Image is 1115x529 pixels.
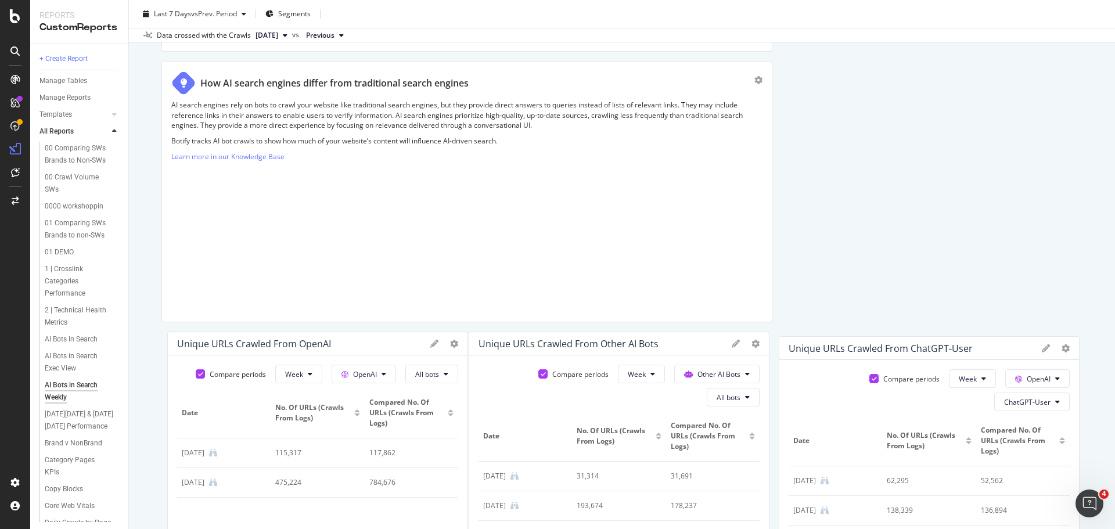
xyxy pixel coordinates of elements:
[45,350,111,375] div: AI Bots in Search Exec View
[883,374,940,384] div: Compare periods
[39,109,72,121] div: Templates
[157,30,251,41] div: Data crossed with the Crawls
[45,454,120,478] a: Category Pages KPIs
[1004,397,1051,407] span: ChatGPT-User
[45,304,111,329] div: 2 | Technical Health Metrics
[1076,490,1103,517] iframe: Intercom live chat
[618,365,665,383] button: Week
[275,365,322,383] button: Week
[45,437,120,449] a: Brand v NonBrand
[671,420,746,452] span: Compared No. of URLs (Crawls from Logs)
[45,437,102,449] div: Brand v NonBrand
[261,5,315,23] button: Segments
[674,365,760,383] button: Other AI Bots
[45,246,74,258] div: 01 DEMO
[39,92,91,104] div: Manage Reports
[191,9,237,19] span: vs Prev. Period
[369,448,445,458] div: 117,862
[577,501,653,511] div: 193,674
[1027,374,1051,384] span: OpenAI
[39,53,120,65] a: + Create Report
[39,125,74,138] div: All Reports
[45,500,95,512] div: Core Web Vitals
[793,436,875,446] span: Date
[306,30,334,41] span: Previous
[45,350,120,375] a: AI Bots in Search Exec View
[994,393,1070,411] button: ChatGPT-User
[275,477,351,488] div: 475,224
[45,246,120,258] a: 01 DEMO
[959,374,977,384] span: Week
[138,5,251,23] button: Last 7 DaysvsPrev. Period
[171,100,762,129] p: AI search engines rely on bots to crawl your website like traditional search engines, but they pr...
[671,501,747,511] div: 178,237
[45,263,113,300] div: 1 | Crosslink Categories Performance
[39,53,88,65] div: + Create Report
[154,9,191,19] span: Last 7 Days
[887,476,963,486] div: 62,295
[39,92,120,104] a: Manage Reports
[301,28,348,42] button: Previous
[789,343,973,354] div: Unique URLs Crawled from ChatGPT-User
[483,471,506,481] div: 25 Aug. 2025
[285,369,303,379] span: Week
[981,476,1057,486] div: 52,562
[45,500,120,512] a: Core Web Vitals
[405,365,458,383] button: All bots
[161,61,772,322] div: How AI search engines differ from traditional search enginesAI search engines rely on bots to cra...
[45,171,120,196] a: 00 Crawl Volume SWs
[369,477,445,488] div: 784,676
[177,338,331,350] div: Unique URLs Crawled from OpenAI
[171,136,762,146] p: Botify tracks AI bot crawls to show how much of your website’s content will influence AI-driven s...
[45,304,120,329] a: 2 | Technical Health Metrics
[479,338,659,350] div: Unique URLs Crawled from Other AI Bots
[981,505,1057,516] div: 136,894
[45,333,120,346] a: AI Bots in Search
[45,379,120,404] a: AI Bots in Search Weekly
[251,28,292,42] button: [DATE]
[275,448,351,458] div: 115,317
[210,369,266,379] div: Compare periods
[949,369,996,388] button: Week
[45,142,120,167] a: 00 Comparing SWs Brands to Non-SWs
[45,217,114,242] div: 01 Comparing SWs Brands to non-SWs
[1005,369,1070,388] button: OpenAI
[39,75,87,87] div: Manage Tables
[182,477,204,488] div: 1 Sep. 2025
[39,75,120,87] a: Manage Tables
[981,425,1056,456] span: Compared No. of URLs (Crawls from Logs)
[200,77,469,90] div: How AI search engines differ from traditional search engines
[45,483,83,495] div: Copy Blocks
[887,505,963,516] div: 138,339
[483,501,506,511] div: 1 Sep. 2025
[45,217,120,242] a: 01 Comparing SWs Brands to non-SWs
[45,483,120,495] a: Copy Blocks
[754,76,762,84] div: gear
[278,9,311,19] span: Segments
[793,505,816,516] div: 1 Sep. 2025
[793,476,816,486] div: 25 Aug. 2025
[292,30,301,40] span: vs
[182,408,263,418] span: Date
[353,369,377,379] span: OpenAI
[577,471,653,481] div: 31,314
[577,426,652,447] span: No. of URLs (Crawls from Logs)
[45,454,109,478] div: Category Pages KPIs
[552,369,609,379] div: Compare periods
[45,171,109,196] div: 00 Crawl Volume SWs
[171,152,285,161] a: Learn more in our Knowledge Base
[45,200,103,213] div: 0000 workshoppin
[45,333,98,346] div: AI Bots in Search
[707,388,760,406] button: All bots
[887,430,962,451] span: No. of URLs (Crawls from Logs)
[39,125,109,138] a: All Reports
[45,200,120,213] a: 0000 workshoppin
[697,369,740,379] span: Other AI Bots
[39,21,119,34] div: CustomReports
[415,369,439,379] span: All bots
[369,397,445,429] span: Compared No. of URLs (Crawls from Logs)
[182,448,204,458] div: 25 Aug. 2025
[628,369,646,379] span: Week
[671,471,747,481] div: 31,691
[1099,490,1109,499] span: 4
